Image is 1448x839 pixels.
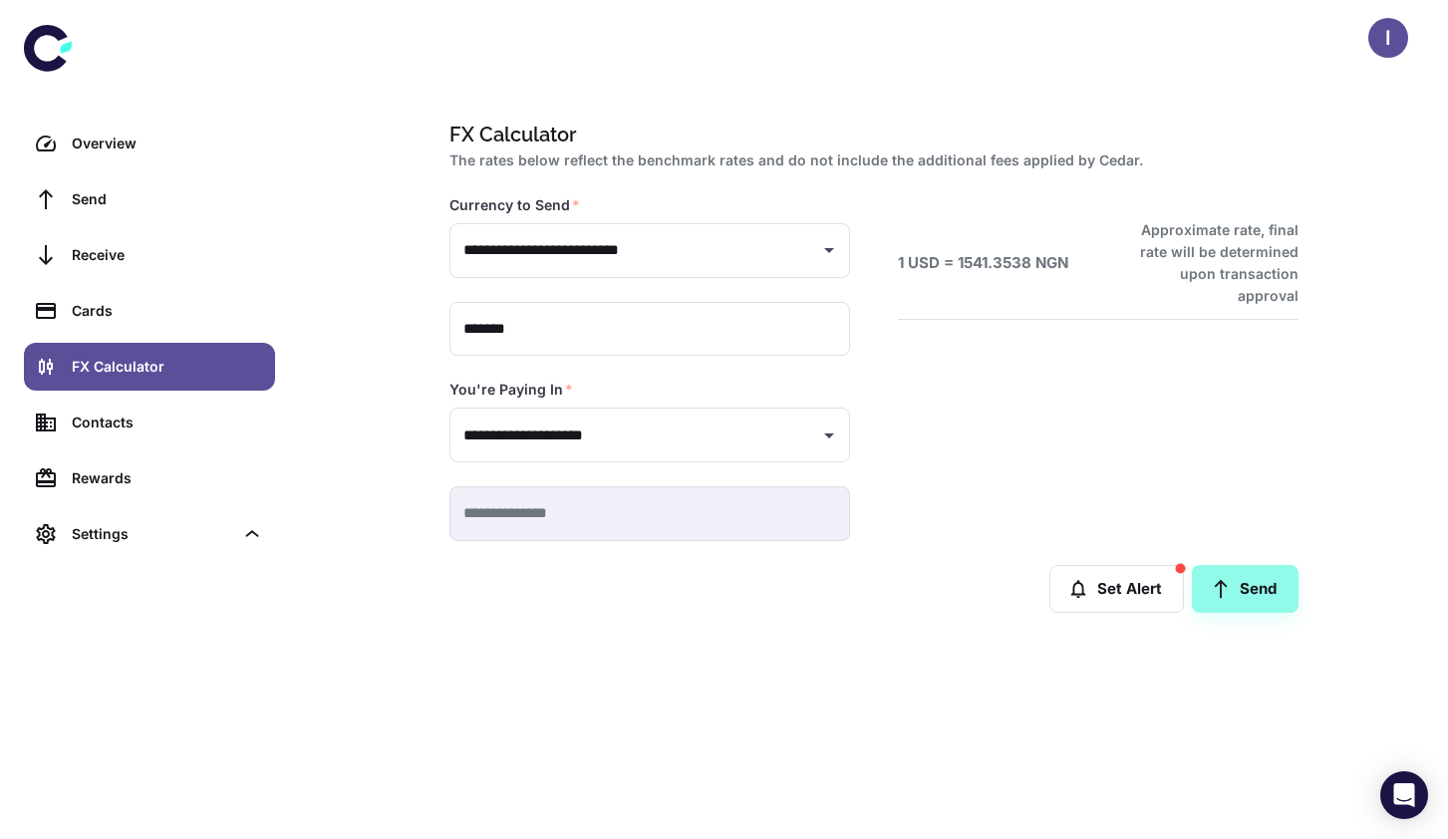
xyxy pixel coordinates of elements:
div: Settings [72,523,233,545]
a: Overview [24,120,275,167]
div: FX Calculator [72,356,263,378]
h6: Approximate rate, final rate will be determined upon transaction approval [1118,219,1299,307]
div: Settings [24,510,275,558]
button: Set Alert [1049,565,1184,613]
label: Currency to Send [449,195,580,215]
button: I [1368,18,1408,58]
button: Open [815,236,843,264]
a: Receive [24,231,275,279]
a: FX Calculator [24,343,275,391]
div: Contacts [72,412,263,433]
a: Rewards [24,454,275,502]
a: Send [24,175,275,223]
h1: FX Calculator [449,120,1291,149]
div: Overview [72,133,263,154]
a: Cards [24,287,275,335]
div: Open Intercom Messenger [1380,771,1428,819]
div: Receive [72,244,263,266]
a: Contacts [24,399,275,446]
a: Send [1192,565,1299,613]
label: You're Paying In [449,380,573,400]
button: Open [815,421,843,449]
h6: 1 USD = 1541.3538 NGN [898,252,1068,275]
div: Rewards [72,467,263,489]
div: Cards [72,300,263,322]
div: Send [72,188,263,210]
